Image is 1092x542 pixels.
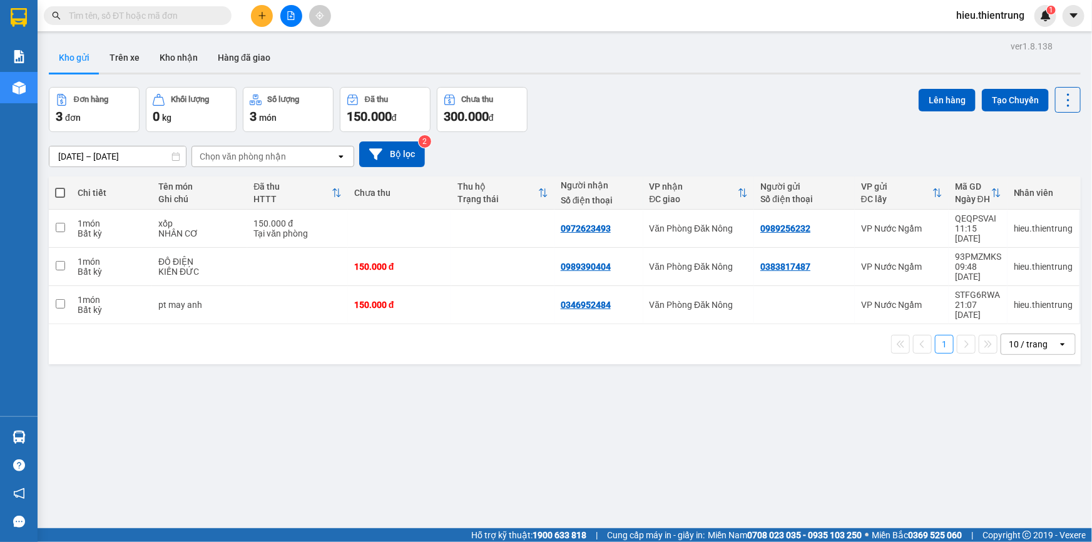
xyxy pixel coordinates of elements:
div: 150.000 đ [253,218,342,228]
div: xốp [158,218,241,228]
div: hieu.thientrung [1014,262,1073,272]
span: đơn [65,113,81,123]
div: Đã thu [253,182,332,192]
div: Bất kỳ [78,305,146,315]
div: Văn Phòng Đăk Nông [650,262,748,272]
span: aim [315,11,324,20]
div: Đã thu [365,95,388,104]
span: đ [392,113,397,123]
span: caret-down [1068,10,1079,21]
div: Ghi chú [158,194,241,204]
sup: 1 [1047,6,1056,14]
div: 0383817487 [760,262,810,272]
button: Bộ lọc [359,141,425,167]
div: Số điện thoại [561,195,637,205]
div: pt may anh [158,300,241,310]
div: Chưa thu [462,95,494,104]
div: Thu hộ [457,182,538,192]
div: Khối lượng [171,95,209,104]
img: warehouse-icon [13,431,26,444]
button: Kho nhận [150,43,208,73]
span: 1 [1049,6,1053,14]
div: 93PMZMKS [955,252,1001,262]
div: Tại văn phòng [253,228,342,238]
button: file-add [280,5,302,27]
strong: 0708 023 035 - 0935 103 250 [747,530,862,540]
span: Miền Bắc [872,528,962,542]
img: logo.jpg [7,19,44,81]
button: Trên xe [100,43,150,73]
div: hieu.thientrung [1014,223,1073,233]
input: Select a date range. [49,146,186,166]
span: Hỗ trợ kỹ thuật: [471,528,586,542]
div: ĐỒ ĐIỆN [158,257,241,267]
strong: 1900 633 818 [533,530,586,540]
div: Chưa thu [354,188,445,198]
div: Chi tiết [78,188,146,198]
th: Toggle SortBy [855,176,949,210]
div: Đơn hàng [74,95,108,104]
div: Chọn văn phòng nhận [200,150,286,163]
th: Toggle SortBy [451,176,554,210]
span: Miền Nam [708,528,862,542]
span: search [52,11,61,20]
button: Kho gửi [49,43,100,73]
button: Lên hàng [919,89,976,111]
span: 3 [250,109,257,124]
button: aim [309,5,331,27]
div: ver 1.8.138 [1011,39,1053,53]
button: Số lượng3món [243,87,334,132]
div: 150.000 đ [354,300,445,310]
th: Toggle SortBy [949,176,1008,210]
button: Tạo Chuyến [982,89,1049,111]
div: HTTT [253,194,332,204]
sup: 2 [419,135,431,148]
th: Toggle SortBy [247,176,348,210]
div: 150.000 đ [354,262,445,272]
div: Nhân viên [1014,188,1073,198]
div: STFG6RWA [955,290,1001,300]
div: VP Nước Ngầm [861,300,942,310]
div: Văn Phòng Đăk Nông [650,223,748,233]
div: Số lượng [268,95,300,104]
div: Bất kỳ [78,267,146,277]
button: Đã thu150.000đ [340,87,431,132]
span: Cung cấp máy in - giấy in: [607,528,705,542]
div: hieu.thientrung [1014,300,1073,310]
div: 1 món [78,218,146,228]
span: 150.000 [347,109,392,124]
button: Chưa thu300.000đ [437,87,528,132]
div: Tên món [158,182,241,192]
div: 0989390404 [561,262,611,272]
b: [DOMAIN_NAME] [167,10,302,31]
button: caret-down [1063,5,1084,27]
div: Mã GD [955,182,991,192]
div: VP Nước Ngầm [861,223,942,233]
div: ĐC lấy [861,194,932,204]
b: Nhà xe Thiên Trung [50,10,113,86]
div: 09:48 [DATE] [955,262,1001,282]
img: solution-icon [13,50,26,63]
span: kg [162,113,171,123]
button: Hàng đã giao [208,43,280,73]
svg: open [336,151,346,161]
button: plus [251,5,273,27]
span: copyright [1023,531,1031,539]
div: Văn Phòng Đăk Nông [650,300,748,310]
button: Khối lượng0kg [146,87,237,132]
span: 0 [153,109,160,124]
div: 10 / trang [1009,338,1048,350]
span: hieu.thientrung [946,8,1034,23]
span: | [596,528,598,542]
div: Bất kỳ [78,228,146,238]
span: 300.000 [444,109,489,124]
span: plus [258,11,267,20]
h2: QEQPSVAI [7,89,101,110]
div: 0346952484 [561,300,611,310]
th: Toggle SortBy [643,176,755,210]
div: 0972623493 [561,223,611,233]
span: file-add [287,11,295,20]
div: Ngày ĐH [955,194,991,204]
div: KIẾN ĐỨC [158,267,241,277]
button: 1 [935,335,954,354]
